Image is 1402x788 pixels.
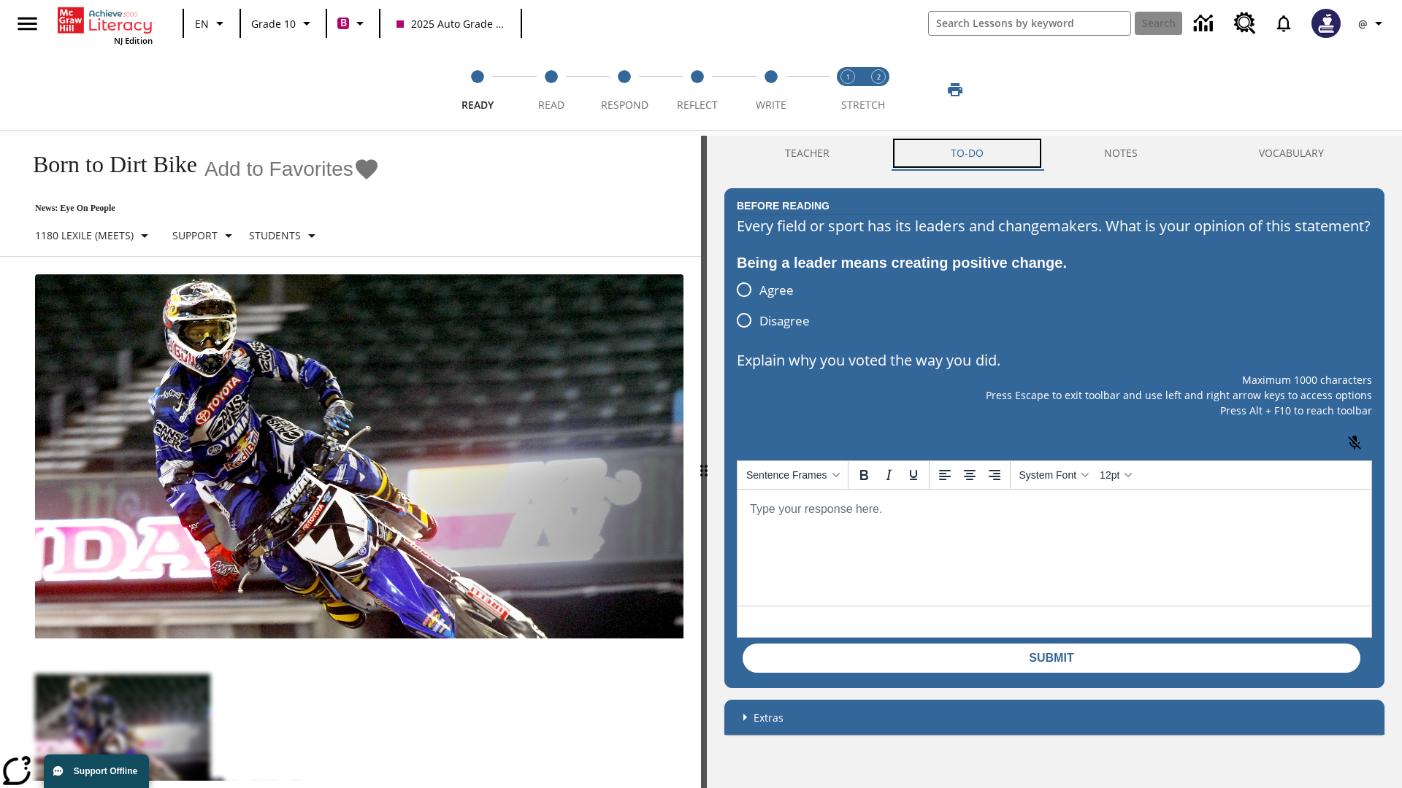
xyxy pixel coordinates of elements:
[58,4,153,46] div: Home
[759,281,794,300] span: Agree
[901,463,926,487] button: Underline
[851,463,876,487] button: Bold
[1185,4,1225,44] a: Data Center
[35,274,683,639] img: Motocross racer James Stewart flies through the air on his dirt bike.
[1358,16,1368,31] span: @
[737,251,1372,274] div: Being a leader means creating positive change.
[172,228,218,243] p: Support
[166,223,243,249] button: Scaffolds, Support
[1225,4,1265,43] a: Resource Center, Will open in new tab
[397,16,505,31] span: 2025 Auto Grade 10
[44,754,149,788] button: Support Offline
[724,136,1384,171] div: Instructional Panel Tabs
[737,198,830,214] h2: Before Reading
[114,35,153,46] span: NJ Edition
[6,2,49,45] button: Open side menu
[188,10,235,36] button: Language: EN, Select a language
[1311,9,1341,38] img: Avatar
[841,98,885,112] span: STRETCH
[737,274,821,336] div: poll
[582,50,667,130] button: Respond step 3 of 5
[1100,469,1119,481] span: 12pt
[204,156,380,182] button: Add to Favorites - Born to Dirt Bike
[1337,425,1372,460] button: Click to activate and allow voice recognition
[340,14,347,32] span: B
[1044,136,1199,171] button: NOTES
[724,136,890,171] button: Teacher
[1349,10,1396,36] button: Profile/Settings
[1303,4,1349,42] button: Select a new avatar
[877,72,881,82] text: 2
[756,98,786,112] span: Write
[876,463,901,487] button: Italic
[18,203,380,214] p: News: Eye On People
[759,312,810,331] span: Disagree
[754,710,784,725] p: Extras
[435,50,520,130] button: Ready step 1 of 5
[932,463,957,487] button: Align left
[890,136,1044,171] button: TO-DO
[195,16,209,31] span: EN
[982,463,1007,487] button: Align right
[1094,463,1137,487] button: Font sizes
[743,644,1360,673] button: Submit
[737,349,1372,372] p: Explain why you voted the way you did.
[746,469,827,481] span: Sentence Frames
[740,463,845,487] button: Sentence Frames
[655,50,740,130] button: Reflect step 4 of 5
[332,10,375,36] button: Boost Class color is violet red. Change class color
[74,766,137,776] span: Support Offline
[737,215,1372,238] div: Every field or sport has its leaders and changemakers. What is your opinion of this statement?
[243,223,326,249] button: Select Student
[929,12,1130,35] input: search field
[846,72,850,82] text: 1
[35,228,134,243] p: 1180 Lexile (Meets)
[204,158,353,181] span: Add to Favorites
[461,98,494,112] span: Ready
[677,98,718,112] span: Reflect
[737,372,1372,387] p: Maximum 1000 characters
[251,16,296,31] span: Grade 10
[538,98,564,112] span: Read
[957,463,982,487] button: Align center
[737,403,1372,418] p: Press Alt + F10 to reach toolbar
[29,223,159,249] button: Select Lexile, 1180 Lexile (Meets)
[857,50,900,130] button: Stretch Respond step 2 of 2
[249,228,301,243] p: Students
[729,50,813,130] button: Write step 5 of 5
[932,77,978,103] button: Print
[701,136,707,788] div: Press Enter or Spacebar and then press right and left arrow keys to move the slider
[827,50,869,130] button: Stretch Read step 1 of 2
[508,50,593,130] button: Read step 2 of 5
[601,98,648,112] span: Respond
[707,136,1402,788] div: activity
[1014,463,1095,487] button: Fonts
[724,700,1384,735] div: Extras
[245,10,321,36] button: Grade: Grade 10, Select a grade
[18,151,197,178] h1: Born to Dirt Bike
[1198,136,1384,171] button: VOCABULARY
[737,387,1372,403] p: Press Escape to exit toolbar and use left and right arrow keys to access options
[738,490,1371,606] iframe: Rich Text Area. Press ALT-0 for help.
[1265,4,1303,42] a: Notifications
[1019,469,1077,481] span: System Font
